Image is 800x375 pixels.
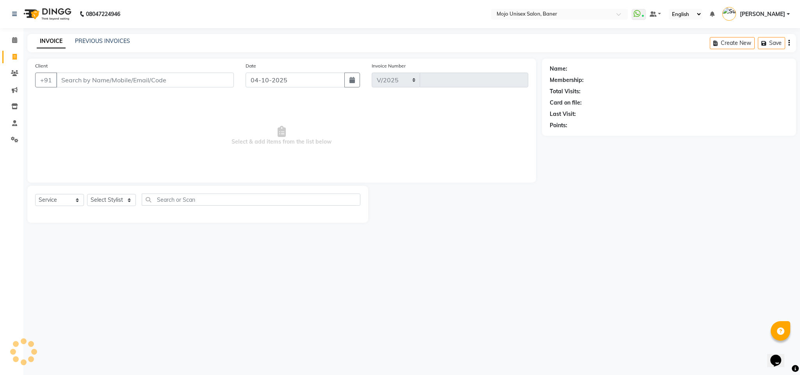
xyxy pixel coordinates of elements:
span: Select & add items from the list below [35,97,528,175]
input: Search by Name/Mobile/Email/Code [56,73,234,87]
div: Total Visits: [550,87,581,96]
img: logo [20,3,73,25]
div: Card on file: [550,99,582,107]
a: PREVIOUS INVOICES [75,37,130,44]
label: Date [246,62,256,69]
button: Save [758,37,785,49]
div: Points: [550,121,567,130]
div: Membership: [550,76,584,84]
button: Create New [710,37,755,49]
span: [PERSON_NAME] [740,10,785,18]
button: +91 [35,73,57,87]
input: Search or Scan [142,194,360,206]
label: Client [35,62,48,69]
img: Sunita Netke [722,7,736,21]
div: Name: [550,65,567,73]
label: Invoice Number [372,62,406,69]
iframe: chat widget [767,344,792,367]
div: Last Visit: [550,110,576,118]
b: 08047224946 [86,3,120,25]
a: INVOICE [37,34,66,48]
